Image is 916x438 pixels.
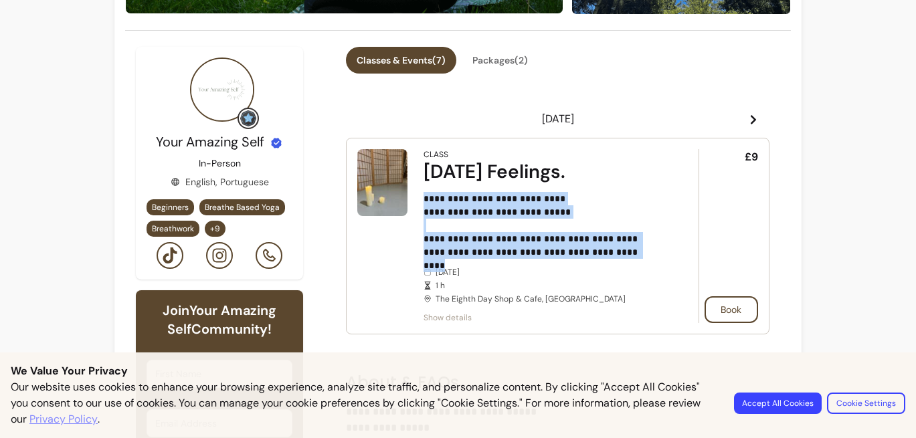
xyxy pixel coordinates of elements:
p: Our website uses cookies to enhance your browsing experience, analyze site traffic, and personali... [11,379,718,427]
div: [DATE] Feelings. [424,160,661,184]
span: Beginners [152,202,189,213]
button: Cookie Settings [827,393,905,414]
span: 1 h [436,280,661,291]
span: Your Amazing Self [156,133,264,150]
span: Show details [424,312,661,323]
p: In-Person [199,156,241,170]
a: Privacy Policy [29,411,98,427]
button: Packages(2) [462,47,539,74]
img: Monday Feelings. [357,149,407,216]
div: Class [424,149,448,160]
span: Breathwork [152,223,194,234]
span: + 9 [207,223,223,234]
img: Provider image [190,58,254,122]
button: Accept All Cookies [734,393,822,414]
span: £9 [745,149,758,165]
div: English, Portuguese [171,175,269,189]
button: Classes & Events(7) [346,47,456,74]
button: Book [705,296,758,323]
p: We Value Your Privacy [11,363,905,379]
header: [DATE] [346,106,769,132]
img: Grow [240,110,256,126]
div: [DATE] The Eighth Day Shop & Cafe, [GEOGRAPHIC_DATA] [424,267,661,304]
h6: Join Your Amazing Self Community! [147,301,292,338]
span: Breathe Based Yoga [205,202,280,213]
